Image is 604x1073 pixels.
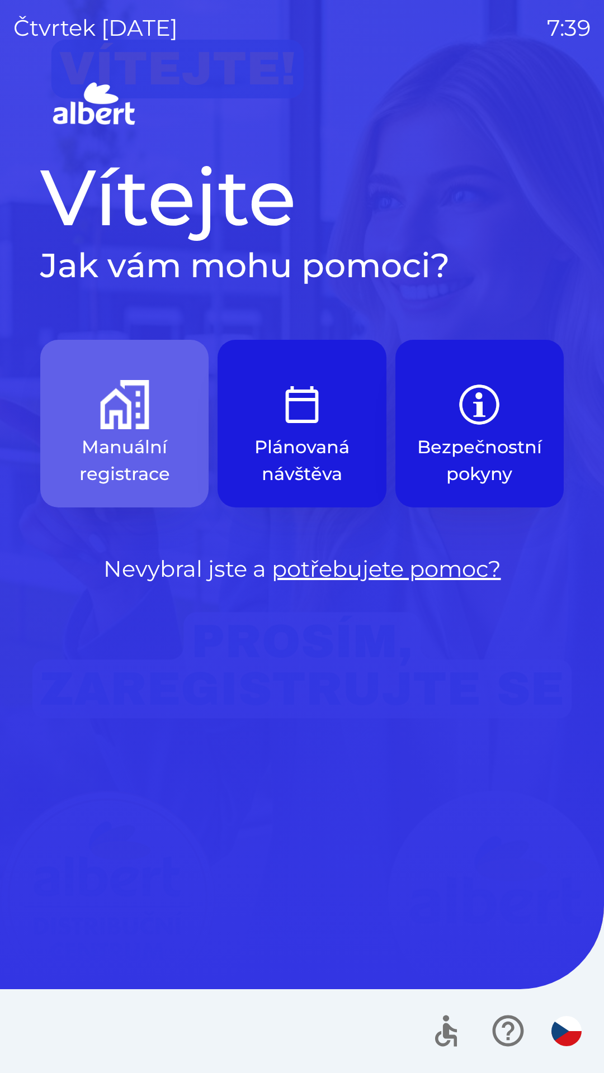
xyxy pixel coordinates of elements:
p: Manuální registrace [67,434,182,487]
img: b85e123a-dd5f-4e82-bd26-90b222bbbbcf.png [455,380,504,429]
img: Logo [40,78,564,132]
p: 7:39 [547,11,591,45]
button: Bezpečnostní pokyny [395,340,564,507]
a: potřebujete pomoc? [272,555,501,582]
h2: Jak vám mohu pomoci? [40,245,564,286]
img: cs flag [551,1016,582,1046]
img: d73f94ca-8ab6-4a86-aa04-b3561b69ae4e.png [100,380,149,429]
p: Bezpečnostní pokyny [417,434,542,487]
button: Plánovaná návštěva [218,340,386,507]
img: e9efe3d3-6003-445a-8475-3fd9a2e5368f.png [277,380,327,429]
h1: Vítejte [40,150,564,245]
button: Manuální registrace [40,340,209,507]
p: Nevybral jste a [40,552,564,586]
p: Plánovaná návštěva [244,434,359,487]
p: čtvrtek [DATE] [13,11,178,45]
